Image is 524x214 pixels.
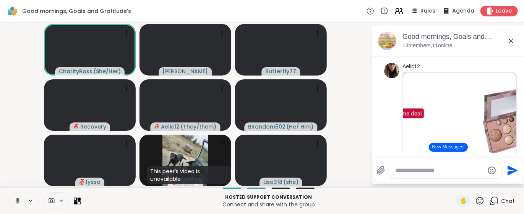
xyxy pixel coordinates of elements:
span: audio-muted [154,124,160,129]
span: Recovery [80,123,106,130]
textarea: Type your message [395,167,484,174]
span: Good mornings, Goals and Gratitude's [22,7,131,15]
span: ( she ) [283,178,299,186]
span: audio-muted [79,179,84,185]
button: New Messages! [429,143,467,152]
span: Butterfly77 [266,68,297,75]
p: Connect and share with the group [85,201,452,208]
p: Hosted support conversation [85,194,452,201]
span: lyssa [86,178,101,186]
img: ShareWell Logomark [6,5,19,18]
span: [PERSON_NAME] [163,68,208,75]
span: Aelic12 [161,123,180,130]
button: Emoji picker [487,166,496,175]
span: Leave [496,7,512,15]
span: Rules [420,7,435,15]
span: BRandom502 [248,123,286,130]
img: Good mornings, Goals and Gratitude's , Sep 08 [378,32,396,50]
span: ( She/Her ) [93,68,121,75]
div: This peer’s video is unavailable [147,166,231,184]
span: ( They/them ) [181,123,217,130]
span: CharityRoss [59,68,92,75]
a: Aelic12 [402,63,420,71]
span: Agenda [452,7,474,15]
span: Chat [501,197,515,205]
p: 13 members, 11 online [402,42,453,50]
span: ✋ [460,196,467,206]
span: Lisa318 [263,178,282,186]
div: Good mornings, Goals and Gratitude's , [DATE] [402,32,519,42]
span: audio-muted [73,124,79,129]
img: Deal: LAURA GELLER NEW YORK Baked Palette [403,73,516,168]
img: Amie89 [162,135,208,186]
img: https://sharewell-space-live.sfo3.digitaloceanspaces.com/user-generated/01974407-713f-4746-9118-5... [384,63,399,78]
span: ( He/ Him ) [287,123,314,130]
button: Send [503,162,520,179]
